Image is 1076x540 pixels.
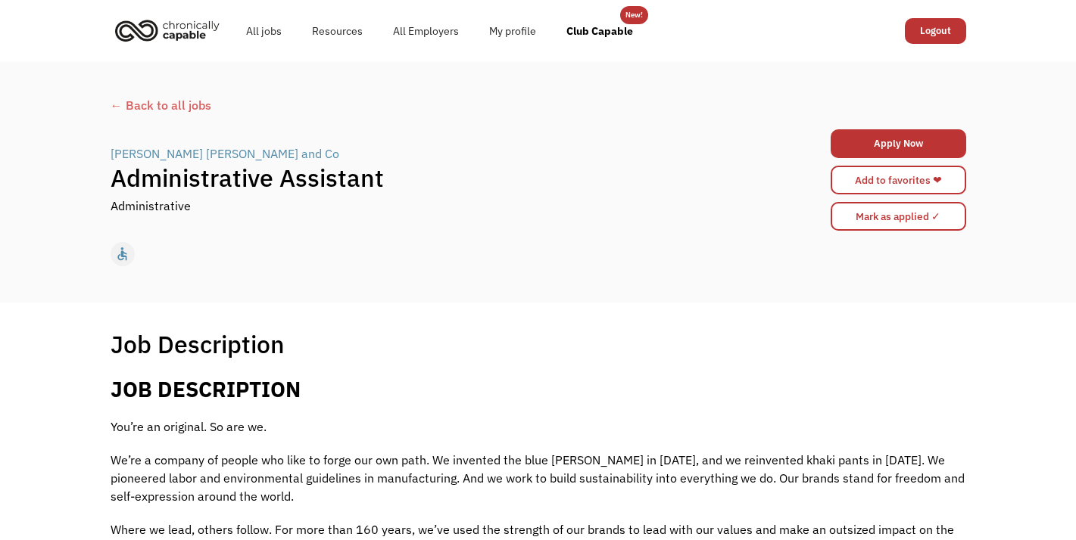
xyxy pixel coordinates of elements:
h1: Administrative Assistant [111,163,753,193]
a: [PERSON_NAME] [PERSON_NAME] and Co [111,144,343,163]
h1: Job Description [111,329,285,359]
form: Mark as applied form [831,198,966,234]
p: You’re an original. So are we. [111,417,966,436]
div: accessible [114,243,130,265]
a: My profile [474,7,551,55]
a: home [111,14,231,47]
a: All Employers [378,7,474,55]
b: JOB DESCRIPTION [111,375,301,403]
a: All jobs [231,7,297,55]
a: ← Back to all jobs [111,96,966,114]
a: Club Capable [551,7,648,55]
a: Logout [905,18,966,44]
a: Apply Now [831,129,966,158]
img: Chronically Capable logo [111,14,224,47]
input: Mark as applied ✓ [831,202,966,231]
p: We’re a company of people who like to forge our own path. We invented the blue [PERSON_NAME] in [... [111,451,966,505]
div: Administrative [111,197,191,215]
a: Resources [297,7,378,55]
a: Add to favorites ❤ [831,166,966,194]
div: [PERSON_NAME] [PERSON_NAME] and Co [111,144,339,163]
div: New! [625,6,643,24]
